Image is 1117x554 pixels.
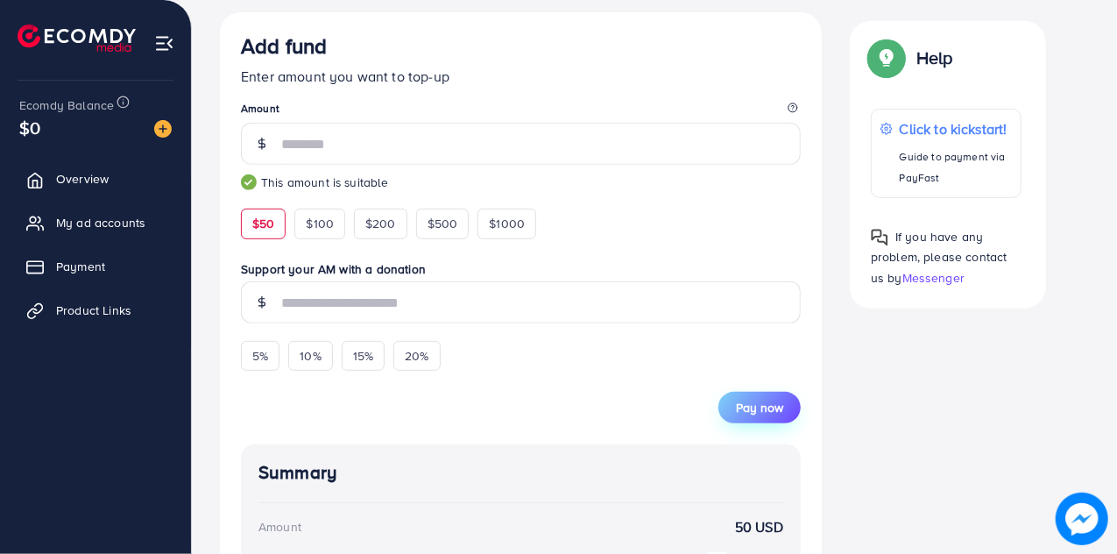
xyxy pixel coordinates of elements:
[13,205,178,240] a: My ad accounts
[241,101,801,123] legend: Amount
[900,146,1012,188] p: Guide to payment via PayFast
[1057,494,1107,544] img: image
[56,170,109,188] span: Overview
[871,42,902,74] img: Popup guide
[871,228,1007,286] span: If you have any problem, please contact us by
[13,249,178,284] a: Payment
[428,215,458,232] span: $500
[56,258,105,275] span: Payment
[18,25,136,52] img: logo
[900,118,1012,139] p: Click to kickstart!
[241,174,257,190] img: guide
[252,347,268,365] span: 5%
[736,399,783,416] span: Pay now
[871,229,888,246] img: Popup guide
[902,268,965,286] span: Messenger
[13,161,178,196] a: Overview
[258,462,783,484] h4: Summary
[258,518,301,536] div: Amount
[241,66,801,87] p: Enter amount you want to top-up
[154,120,172,138] img: image
[56,214,145,231] span: My ad accounts
[252,215,274,232] span: $50
[405,347,428,365] span: 20%
[154,33,174,53] img: menu
[353,347,373,365] span: 15%
[365,215,396,232] span: $200
[56,302,131,319] span: Product Links
[489,215,525,232] span: $1000
[735,517,783,537] strong: 50 USD
[241,33,327,59] h3: Add fund
[916,47,953,68] p: Help
[19,115,40,140] span: $0
[19,96,114,114] span: Ecomdy Balance
[718,392,801,423] button: Pay now
[300,347,321,365] span: 10%
[306,215,334,232] span: $100
[13,293,178,328] a: Product Links
[241,174,801,191] small: This amount is suitable
[241,260,801,278] label: Support your AM with a donation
